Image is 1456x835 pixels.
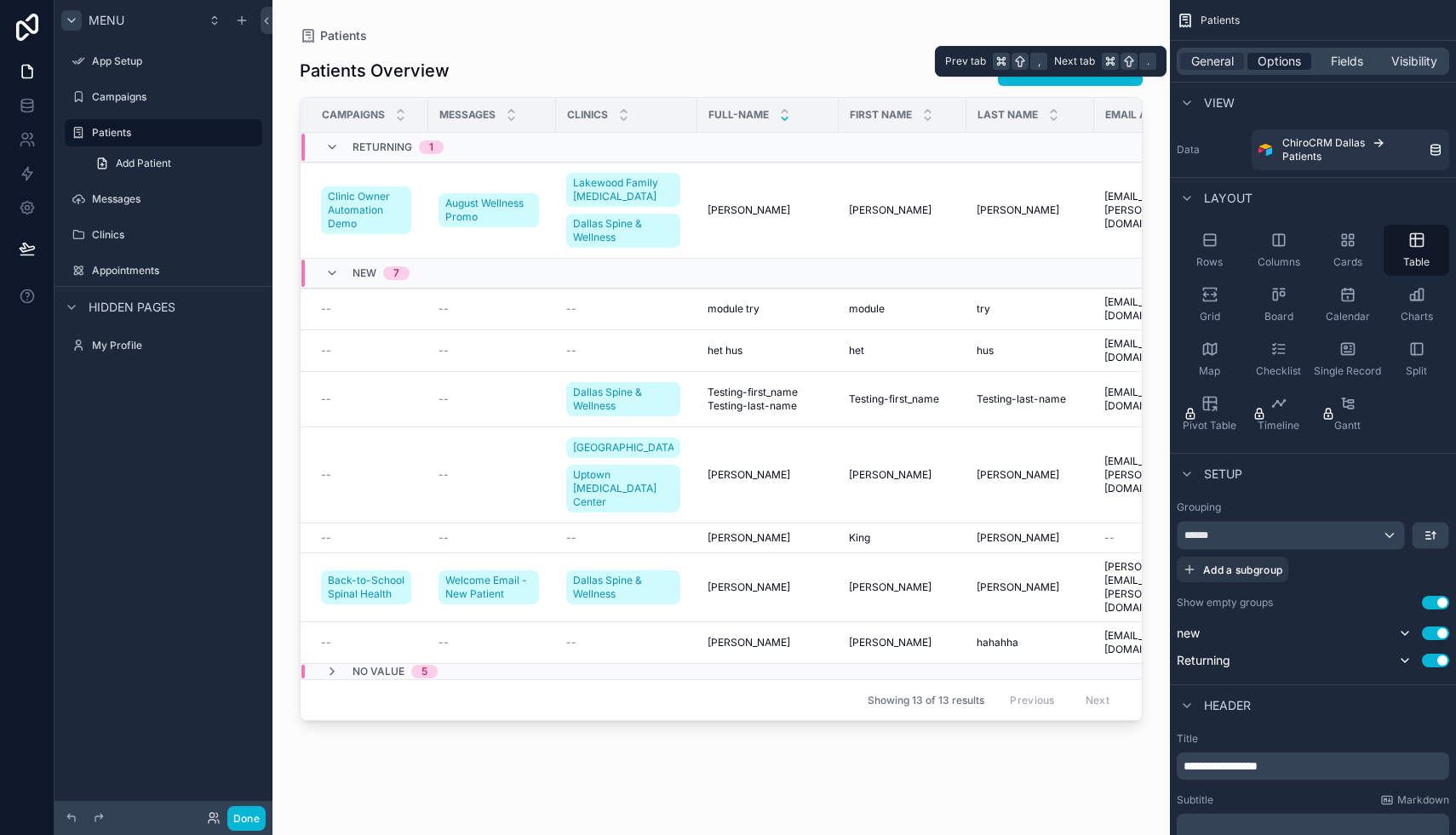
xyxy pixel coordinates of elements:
[849,531,870,545] span: King
[1199,364,1220,378] span: Map
[393,266,399,280] div: 7
[977,344,994,357] span: hus
[977,580,1084,594] a: [PERSON_NAME]
[1256,364,1301,378] span: Checklist
[566,438,680,458] a: [GEOGRAPHIC_DATA]
[227,806,266,831] button: Done
[1104,531,1115,545] span: --
[89,12,124,29] span: Menu
[321,567,418,608] a: Back-to-School Spinal Health
[1104,337,1225,364] a: [EMAIL_ADDRESS][DOMAIN_NAME]
[566,173,680,207] a: Lakewood Family [MEDICAL_DATA]
[439,531,546,545] a: --
[708,302,760,316] span: module try
[1201,14,1240,27] span: Patients
[1246,279,1311,330] button: Board
[1406,364,1427,378] span: Split
[1403,255,1430,269] span: Table
[1315,388,1380,439] button: Gantt
[573,386,674,413] span: Dallas Spine & Wellness
[1104,386,1225,413] a: [EMAIL_ADDRESS][DOMAIN_NAME]
[1334,419,1361,432] span: Gantt
[849,203,931,217] span: [PERSON_NAME]
[849,580,931,594] span: [PERSON_NAME]
[1314,364,1381,378] span: Single Record
[708,386,828,413] span: Testing-first_name Testing-last-name
[849,392,956,406] a: Testing-first_name
[573,574,674,601] span: Dallas Spine & Wellness
[567,108,608,122] span: Clinics
[708,468,828,482] a: [PERSON_NAME]
[1246,225,1311,276] button: Columns
[1384,279,1449,330] button: Charts
[439,344,449,357] span: --
[977,203,1059,217] span: [PERSON_NAME]
[321,570,411,604] a: Back-to-School Spinal Health
[1401,310,1433,323] span: Charts
[1105,108,1189,122] span: Email Address
[89,299,175,316] span: Hidden pages
[708,344,742,357] span: het hus
[353,266,376,280] span: new
[566,570,680,604] a: Dallas Spine & Wellness
[1204,94,1235,112] span: View
[849,531,956,545] a: King
[321,302,418,316] a: --
[566,434,687,516] a: [GEOGRAPHIC_DATA]Uptown [MEDICAL_DATA] Center
[849,203,956,217] a: [PERSON_NAME]
[353,140,412,154] span: Returning
[65,83,262,111] a: Campaigns
[353,665,404,678] span: No value
[65,221,262,249] a: Clinics
[322,108,385,122] span: Campaigns
[1315,225,1380,276] button: Cards
[573,468,674,509] span: Uptown [MEDICAL_DATA] Center
[977,344,1084,357] a: hus
[92,54,259,68] label: App Setup
[1204,697,1251,714] span: Header
[977,580,1059,594] span: [PERSON_NAME]
[1177,225,1242,276] button: Rows
[421,665,427,678] div: 5
[1104,295,1225,323] a: [EMAIL_ADDRESS][DOMAIN_NAME]
[1177,793,1213,807] label: Subtitle
[321,344,331,357] span: --
[1384,334,1449,385] button: Split
[65,332,262,359] a: My Profile
[1141,54,1155,68] span: .
[1204,466,1242,483] span: Setup
[849,344,864,357] span: het
[1315,334,1380,385] button: Single Record
[65,119,262,146] a: Patients
[328,190,404,231] span: Clinic Owner Automation Demo
[1104,629,1225,656] a: [EMAIL_ADDRESS][DOMAIN_NAME]
[439,344,546,357] a: --
[573,441,674,455] span: [GEOGRAPHIC_DATA]
[849,392,939,406] span: Testing-first_name
[321,531,331,545] span: --
[1246,388,1311,439] button: Timeline
[1054,54,1095,68] span: Next tab
[1203,563,1282,576] span: Add a subgroup
[1246,334,1311,385] button: Checklist
[439,108,496,122] span: Messages
[566,302,687,316] a: --
[849,636,956,649] a: [PERSON_NAME]
[300,59,450,83] h1: Patients Overview
[439,302,449,316] span: --
[1258,53,1301,70] span: Options
[977,531,1059,545] span: [PERSON_NAME]
[566,214,680,248] a: Dallas Spine & Wellness
[1258,419,1299,432] span: Timeline
[321,392,331,406] span: --
[708,468,790,482] span: [PERSON_NAME]
[566,382,680,416] a: Dallas Spine & Wellness
[1258,143,1272,157] img: Airtable Logo
[1200,310,1220,323] span: Grid
[92,126,252,140] label: Patients
[1032,54,1046,68] span: ,
[116,157,171,170] span: Add Patient
[321,183,418,237] a: Clinic Owner Automation Demo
